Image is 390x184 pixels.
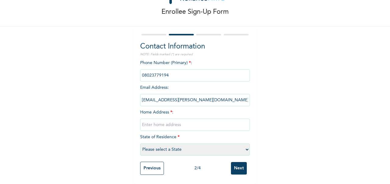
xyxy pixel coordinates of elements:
[140,135,250,152] span: State of Residence
[140,119,250,131] input: Enter home address
[161,7,229,17] p: Enrollee Sign-Up Form
[140,85,250,102] span: Email Address :
[140,61,250,78] span: Phone Number (Primary) :
[140,162,164,175] input: Previous
[140,52,250,57] p: NOTE: Fields marked (*) are required
[231,162,247,175] input: Next
[140,110,250,127] span: Home Address :
[140,69,250,81] input: Enter Primary Phone Number
[164,165,231,171] div: 2 / 4
[140,41,250,52] h2: Contact Information
[140,94,250,106] input: Enter email Address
